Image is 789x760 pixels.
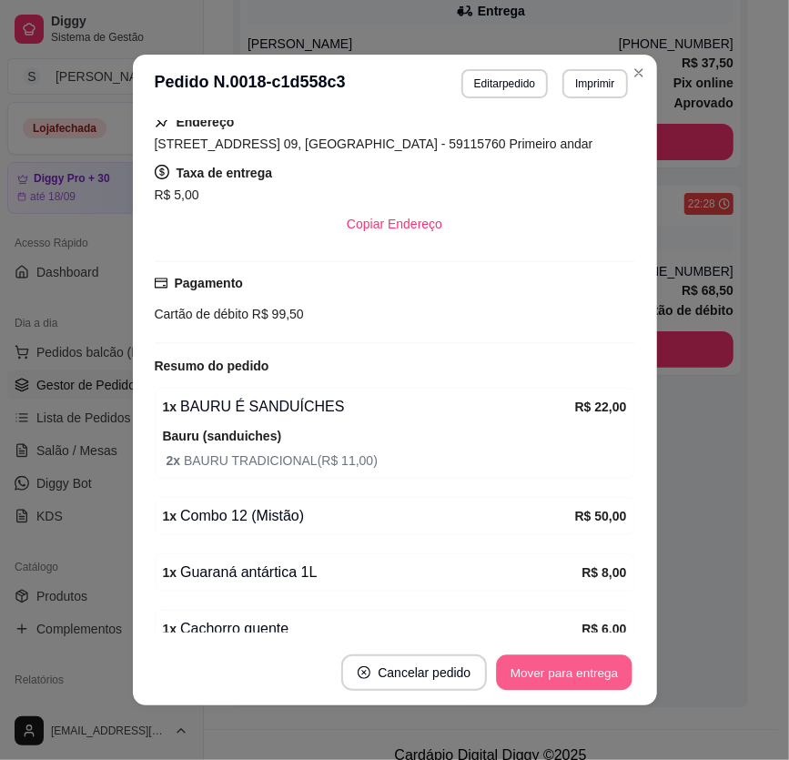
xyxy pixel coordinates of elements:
strong: 1 x [163,565,177,580]
span: close-circle [358,666,370,679]
strong: R$ 6,00 [582,622,626,636]
span: Cartão de débito [155,307,249,321]
span: dollar [155,165,169,179]
span: pushpin [155,114,169,128]
span: [STREET_ADDRESS] 09, [GEOGRAPHIC_DATA] - 59115760 Primeiro andar [155,137,593,151]
strong: 1 x [163,622,177,636]
strong: Endereço [177,115,235,129]
div: BAURU É SANDUÍCHES [163,396,575,418]
strong: Bauru (sanduiches) [163,429,282,443]
button: Editarpedido [461,69,548,98]
strong: R$ 8,00 [582,565,626,580]
button: Imprimir [562,69,627,98]
span: credit-card [155,277,167,289]
button: close-circleCancelar pedido [341,654,487,691]
strong: Pagamento [175,276,243,290]
strong: Taxa de entrega [177,166,273,180]
div: Combo 12 (Mistão) [163,505,575,527]
strong: 2 x [167,453,184,468]
strong: R$ 50,00 [575,509,627,523]
span: BAURU TRADICIONAL ( R$ 11,00 ) [167,451,627,471]
strong: R$ 22,00 [575,400,627,414]
strong: 1 x [163,509,177,523]
button: Close [624,58,653,87]
button: Copiar Endereço [332,206,457,242]
span: R$ 5,00 [155,187,199,202]
strong: 1 x [163,400,177,414]
div: Guaraná antártica 1L [163,562,582,583]
strong: Resumo do pedido [155,359,269,373]
span: R$ 99,50 [248,307,304,321]
div: Cachorro quente [163,618,582,640]
h3: Pedido N. 0018-c1d558c3 [155,69,346,98]
button: Mover para entrega [497,655,633,691]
